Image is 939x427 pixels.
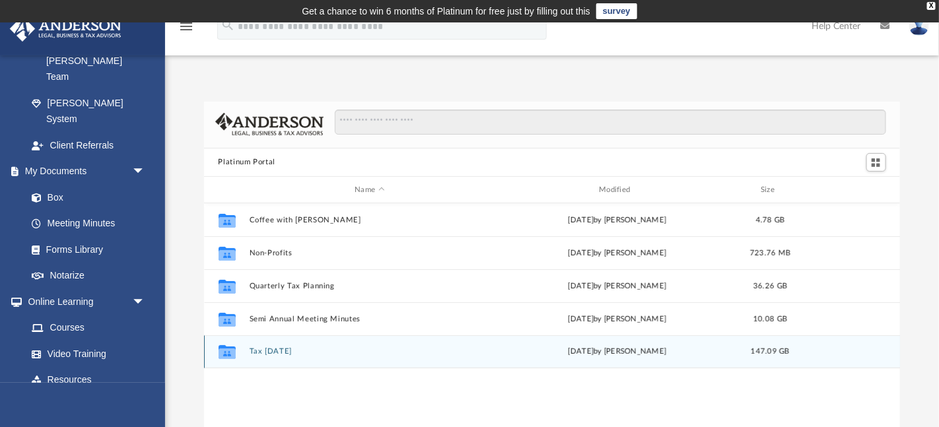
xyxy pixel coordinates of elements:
a: Resources [18,367,158,393]
div: [DATE] by [PERSON_NAME] [497,313,738,325]
div: Modified [496,184,738,196]
span: arrow_drop_down [132,158,158,185]
span: arrow_drop_down [132,288,158,315]
button: Quarterly Tax Planning [249,282,491,290]
button: Switch to Grid View [866,153,886,172]
a: Online Learningarrow_drop_down [9,288,158,315]
button: Coffee with [PERSON_NAME] [249,216,491,224]
span: 10.08 GB [753,315,787,323]
a: My [PERSON_NAME] Team [18,32,152,90]
button: Semi Annual Meeting Minutes [249,315,491,323]
i: menu [178,18,194,34]
a: Client Referrals [18,132,158,158]
a: Forms Library [18,236,152,263]
div: Name [248,184,490,196]
div: Size [744,184,796,196]
a: Box [18,184,152,211]
span: 723.76 MB [749,249,790,257]
div: Get a chance to win 6 months of Platinum for free just by filling out this [302,3,590,19]
span: 36.26 GB [753,282,787,290]
button: Platinum Portal [218,156,275,168]
div: id [209,184,242,196]
img: Anderson Advisors Platinum Portal [6,16,125,42]
div: [DATE] by [PERSON_NAME] [497,346,738,358]
i: search [221,18,235,32]
div: [DATE] by [PERSON_NAME] [497,280,738,292]
a: [PERSON_NAME] System [18,90,158,132]
div: [DATE] by [PERSON_NAME] [497,247,738,259]
a: Notarize [18,263,158,289]
input: Search files and folders [335,110,886,135]
button: Non-Profits [249,249,491,257]
a: Courses [18,315,158,341]
div: [DATE] by [PERSON_NAME] [497,214,738,226]
a: survey [596,3,637,19]
div: close [927,2,936,10]
a: Video Training [18,341,152,367]
button: Tax [DATE] [249,348,491,356]
div: id [802,184,895,196]
img: User Pic [909,16,929,36]
a: My Documentsarrow_drop_down [9,158,158,185]
a: menu [178,25,194,34]
span: 147.09 GB [751,348,789,356]
a: Meeting Minutes [18,211,158,237]
span: 4.78 GB [755,216,784,224]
